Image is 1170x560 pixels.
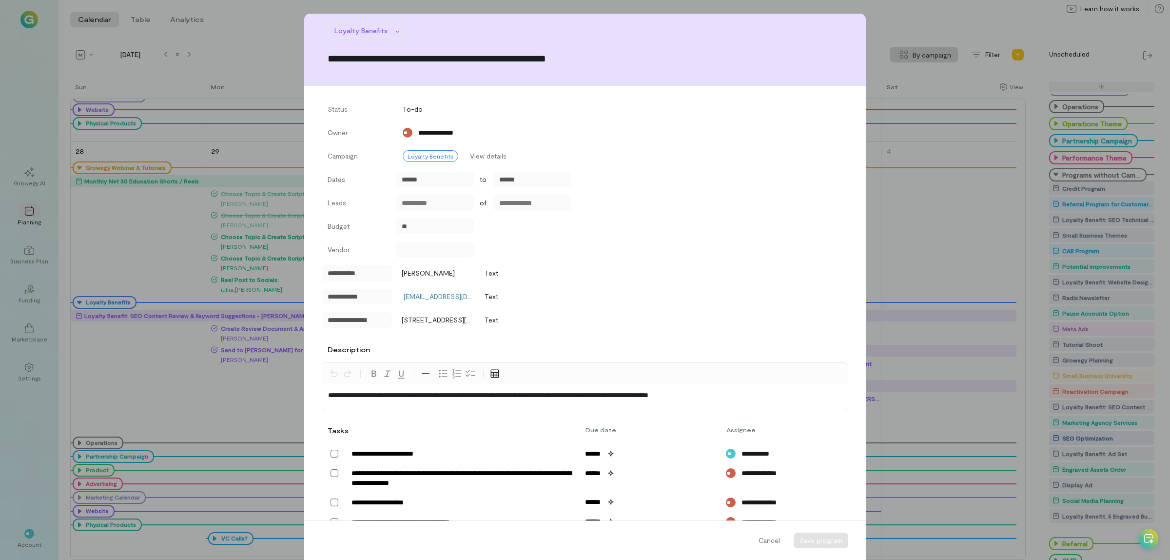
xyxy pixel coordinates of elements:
[396,315,473,325] div: [STREET_ADDRESS][PERSON_NAME]
[580,426,720,434] div: Due date
[721,426,814,434] div: Assignee
[328,175,386,184] label: Dates
[799,536,842,544] span: Save program
[328,221,386,234] label: Budget
[480,175,487,184] span: to
[322,384,848,410] div: editable markdown
[328,426,346,436] div: Tasks
[404,292,514,300] a: [EMAIL_ADDRESS][DOMAIN_NAME]
[328,345,370,355] label: Description
[794,533,848,548] button: Save program
[396,268,455,278] div: [PERSON_NAME]
[759,536,780,545] span: Cancel
[470,151,507,161] span: View details
[328,104,386,117] label: Status
[480,198,487,208] span: of
[328,128,386,140] label: Owner
[328,245,386,258] label: Vendor
[328,198,386,211] label: Leads
[328,151,386,164] label: Campaign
